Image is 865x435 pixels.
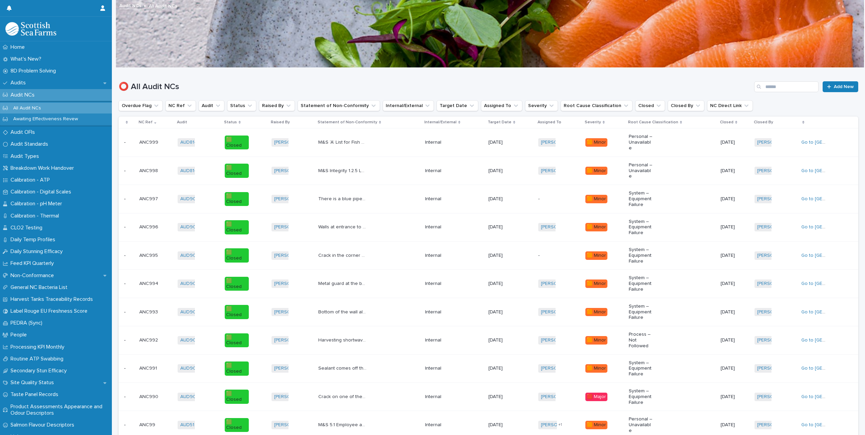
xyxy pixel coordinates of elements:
[425,168,449,174] p: Internal
[199,100,224,111] button: Audit
[629,416,653,433] p: Personal – Unavailable
[635,100,665,111] button: Closed
[541,337,578,343] a: [PERSON_NAME]
[318,308,368,315] p: Bottom of the wall along bleed conveyor quite damaged with loose concrete bits falling off
[585,223,607,231] div: 🟧 Minor
[139,336,159,343] p: ANC992
[139,119,153,126] p: NC Ref
[8,177,55,183] p: Calibration - ATP
[318,393,368,400] p: Crack on one of the hoods for Baader no4
[8,225,48,231] p: CLO2 Testing
[8,44,30,50] p: Home
[707,100,753,111] button: NC Direct Link
[225,361,249,376] div: 🟩 Closed
[437,100,478,111] button: Target Date
[757,281,794,287] a: [PERSON_NAME]
[119,82,751,92] h1: ⭕ All Audit NCs
[119,100,163,111] button: Overdue Flag
[180,253,199,258] a: AUD907
[274,253,311,258] a: [PERSON_NAME]
[585,138,607,147] div: 🟧 Minor
[425,337,449,343] p: Internal
[180,196,199,202] a: AUD907
[119,326,858,354] tr: -- ANC992ANC992 AUD907 🟩 Closed[PERSON_NAME] Harvesting shortwave radio would do with better upke...
[585,336,607,345] div: 🟧 Minor
[8,56,47,62] p: What's New?
[225,390,249,404] div: 🟩 Closed
[318,421,368,428] p: M&S 5.1 Employee appraisals have not been carried out to assess employee performance, factory sta...
[318,336,368,343] p: Harvesting shortwave radio would do with better upkeep as found to be quite dirty
[8,260,59,267] p: Feed KPI Quarterly
[139,364,158,371] p: ANC991
[757,224,794,230] a: [PERSON_NAME]
[8,332,32,338] p: People
[271,119,290,126] p: Raised By
[8,153,44,160] p: Audit Types
[124,421,127,428] p: -
[259,100,295,111] button: Raised By
[754,81,819,92] div: Search
[180,224,199,230] a: AUD907
[801,422,862,427] a: Go to [GEOGRAPHIC_DATA]
[801,281,862,286] a: Go to [GEOGRAPHIC_DATA]
[298,100,380,111] button: Statement of Non-Conformity
[424,119,457,126] p: Internal/External
[538,253,562,258] p: -
[585,167,607,175] div: 🟧 Minor
[139,308,159,315] p: ANC993
[585,421,607,429] div: 🟧 Minor
[8,105,46,111] p: All Audit NCs
[425,309,449,315] p: Internal
[801,338,862,343] a: Go to [GEOGRAPHIC_DATA]
[124,251,127,258] p: -
[668,100,704,111] button: Closed By
[139,251,159,258] p: ANC995
[629,388,653,405] p: System – Equipment Failure
[124,308,127,315] p: -
[757,394,794,400] a: [PERSON_NAME]
[425,422,449,428] p: Internal
[585,308,607,316] div: 🟧 Minor
[801,253,862,258] a: Go to [GEOGRAPHIC_DATA]
[585,279,607,288] div: 🟧 Minor
[585,195,607,203] div: 🟧 Minor
[227,100,256,111] button: Status
[488,224,512,230] p: [DATE]
[585,119,601,126] p: Severity
[525,100,558,111] button: Severity
[139,138,160,145] p: ANC999
[8,368,72,374] p: Secondary Stun Efficacy
[8,248,68,255] p: Daily Stunning Efficacy
[8,141,54,147] p: Audit Standards
[124,364,127,371] p: -
[629,162,653,179] p: Personal – Unavailable
[629,134,653,151] p: Personal – Unavailable
[488,119,511,126] p: Target Date
[721,394,745,400] p: [DATE]
[8,356,69,362] p: Routine ATP Swabbing
[8,68,61,74] p: 8D Problem Solving
[721,366,745,371] p: [DATE]
[425,366,449,371] p: Internal
[8,422,80,428] p: Salmon Flavour Descriptors
[274,281,311,287] a: [PERSON_NAME]
[8,403,112,416] p: Product Assessments Appearance and Odour Descriptors
[488,140,512,145] p: [DATE]
[488,168,512,174] p: [DATE]
[225,418,249,432] div: 🟩 Closed
[721,140,745,145] p: [DATE]
[541,281,578,287] a: [PERSON_NAME]
[383,100,434,111] button: Internal/External
[274,140,311,145] a: [PERSON_NAME]
[585,393,607,401] div: 🟥 Major
[124,223,127,230] p: -
[757,196,794,202] a: [PERSON_NAME]
[823,81,858,92] a: Add New
[757,140,794,145] a: [PERSON_NAME]
[801,310,862,314] a: Go to [GEOGRAPHIC_DATA]
[180,366,199,371] a: AUD907
[629,247,653,264] p: System – Equipment Failure
[124,393,127,400] p: -
[180,309,199,315] a: AUD907
[8,92,40,98] p: Audit NCs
